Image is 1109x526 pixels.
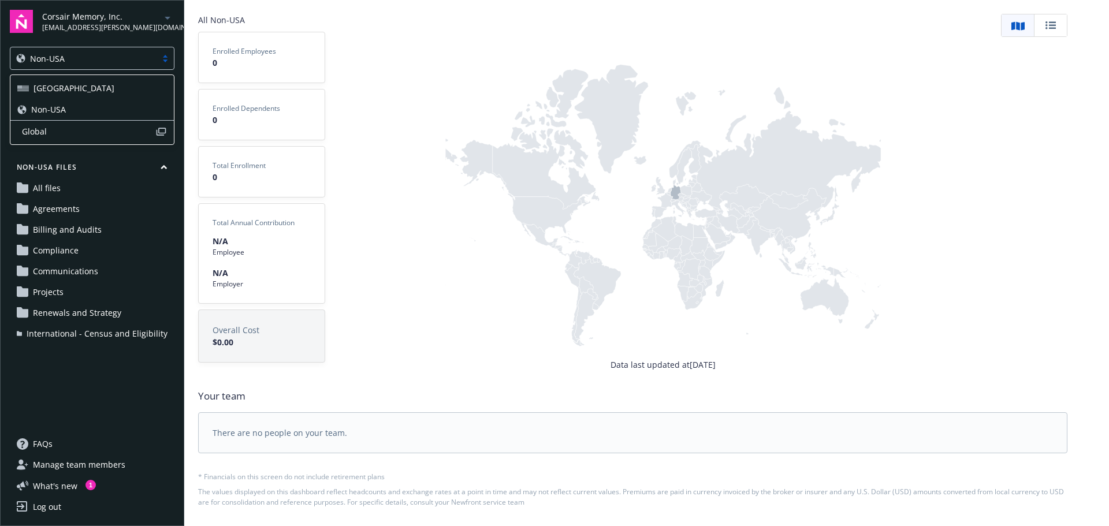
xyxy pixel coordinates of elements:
span: Enrolled Employees [213,46,311,57]
a: arrowDropDown [161,10,174,24]
span: FAQs [33,435,53,453]
a: Billing and Audits [10,221,174,239]
span: All Non-USA [198,14,325,26]
span: Compliance [33,241,79,260]
img: navigator-logo.svg [10,10,33,33]
span: Manage team members [33,456,125,474]
div: Log out [33,498,61,516]
div: 1 [85,480,96,490]
span: Total Enrollment [213,161,311,171]
span: * Financials on this screen do not include retirement plans [198,472,1067,482]
span: All files [33,179,61,197]
span: Your team [198,389,1067,403]
span: Renewals and Strategy [33,304,121,322]
span: Billing and Audits [33,221,102,239]
a: International - Census and Eligibility [10,324,174,343]
span: Projects [33,283,64,301]
span: What ' s new [33,480,77,492]
span: Communications [33,262,98,281]
span: Total Annual Contribution [213,218,311,228]
span: Employer [213,279,311,289]
span: Overall Cost [213,324,311,336]
span: Global [22,125,155,137]
span: Corsair Memory, Inc. [42,10,161,23]
span: $0.00 [213,336,311,348]
span: Employee [213,247,311,258]
a: Projects [10,283,174,301]
button: Non-USA Files [10,162,174,177]
a: All files [10,179,174,197]
span: [GEOGRAPHIC_DATA] [34,82,114,94]
a: Renewals and Strategy [10,304,174,322]
span: Enrolled Dependents [213,103,311,114]
a: Manage team members [10,456,174,474]
a: Communications [10,262,174,281]
span: Non-USA [16,53,151,65]
span: 0 [213,114,311,126]
a: Agreements [10,200,174,218]
span: International - Census and Eligibility [27,324,168,343]
a: FAQs [10,435,174,453]
span: Non-USA [30,53,65,65]
span: 0 [213,57,311,69]
span: 0 [213,171,311,183]
button: Corsair Memory, Inc.[EMAIL_ADDRESS][PERSON_NAME][DOMAIN_NAME]arrowDropDown [42,10,174,33]
span: N/A [213,267,311,279]
span: Non-USA [31,103,66,115]
span: Agreements [33,200,80,218]
span: N/A [213,235,311,247]
span: The values displayed on this dashboard reflect headcounts and exchange rates at a point in time a... [198,487,1067,508]
span: There are no people on your team. [213,427,347,439]
span: [EMAIL_ADDRESS][PERSON_NAME][DOMAIN_NAME] [42,23,161,33]
span: Data last updated at [DATE] [611,359,716,371]
a: Compliance [10,241,174,260]
button: What's new1 [10,480,96,492]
